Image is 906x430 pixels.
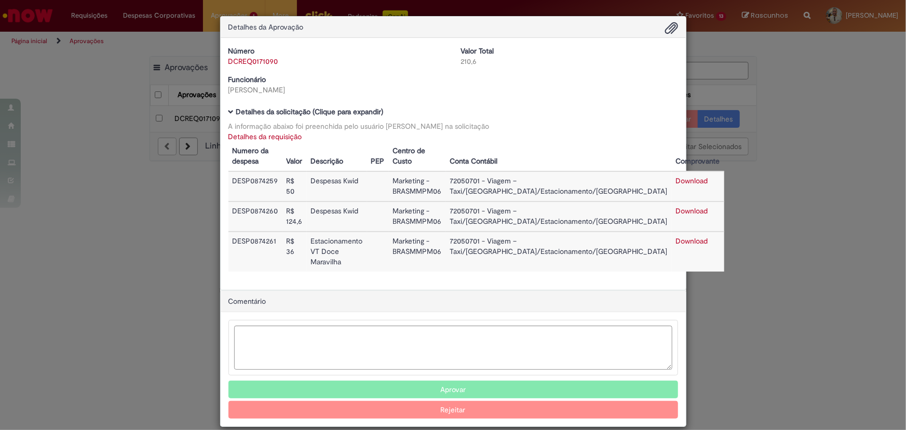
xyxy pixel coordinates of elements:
[446,171,672,201] td: 72050701 - Viagem – Taxi/[GEOGRAPHIC_DATA]/Estacionamento/[GEOGRAPHIC_DATA]
[282,171,307,201] td: R$ 50
[228,57,278,66] a: DCREQ0171090
[228,232,282,272] td: DESP0874261
[228,85,445,95] div: [PERSON_NAME]
[307,232,367,272] td: Estacionamento VT Doce Maravilha
[389,232,446,272] td: Marketing - BRASMMPM06
[228,75,266,84] b: Funcionário
[282,232,307,272] td: R$ 36
[228,201,282,232] td: DESP0874260
[228,381,678,398] button: Aprovar
[228,132,302,141] a: Detalhes da requisição
[389,201,446,232] td: Marketing - BRASMMPM06
[228,142,282,171] th: Numero da despesa
[307,201,367,232] td: Despesas Kwid
[282,201,307,232] td: R$ 124,6
[236,107,384,116] b: Detalhes da solicitação (Clique para expandir)
[228,401,678,419] button: Rejeitar
[228,121,678,131] div: A informação abaixo foi preenchida pelo usuário [PERSON_NAME] na solicitação
[676,236,708,246] a: Download
[389,171,446,201] td: Marketing - BRASMMPM06
[676,176,708,185] a: Download
[672,142,724,171] th: Comprovante
[446,201,672,232] td: 72050701 - Viagem – Taxi/[GEOGRAPHIC_DATA]/Estacionamento/[GEOGRAPHIC_DATA]
[307,171,367,201] td: Despesas Kwid
[446,232,672,272] td: 72050701 - Viagem – Taxi/[GEOGRAPHIC_DATA]/Estacionamento/[GEOGRAPHIC_DATA]
[228,297,266,306] span: Comentário
[282,142,307,171] th: Valor
[228,22,304,32] span: Detalhes da Aprovação
[446,142,672,171] th: Conta Contábil
[228,108,678,116] h5: Detalhes da solicitação (Clique para expandir)
[389,142,446,171] th: Centro de Custo
[676,206,708,216] a: Download
[367,142,389,171] th: PEP
[307,142,367,171] th: Descrição
[461,46,494,56] b: Valor Total
[228,171,282,201] td: DESP0874259
[461,56,678,66] div: 210,6
[228,46,255,56] b: Número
